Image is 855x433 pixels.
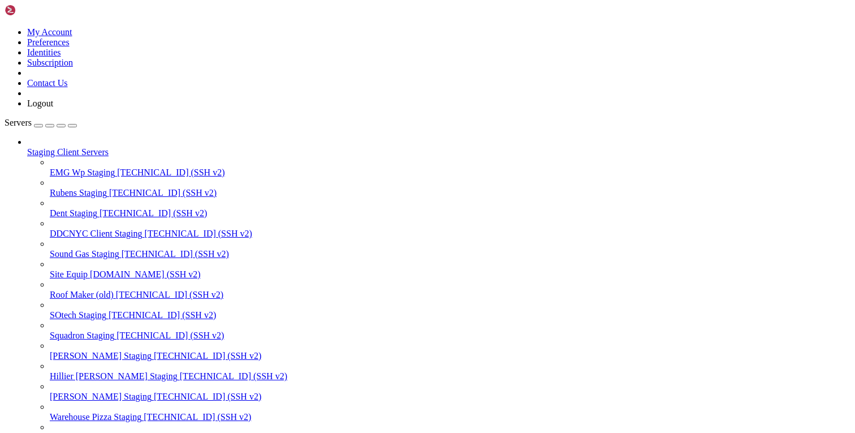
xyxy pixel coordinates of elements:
[154,351,261,361] span: [TECHNICAL_ID] (SSH v2)
[50,351,152,361] span: [PERSON_NAME] Staging
[50,188,107,198] span: Rubens Staging
[50,280,850,300] li: Roof Maker (old) [TECHNICAL_ID] (SSH v2)
[27,58,73,67] a: Subscription
[50,218,850,239] li: DDCNYC Client Staging [TECHNICAL_ID] (SSH v2)
[27,27,72,37] a: My Account
[50,310,106,320] span: SOtech Staging
[109,310,216,320] span: [TECHNICAL_ID] (SSH v2)
[27,98,53,108] a: Logout
[27,147,850,157] a: Staging Client Servers
[27,78,68,88] a: Contact Us
[50,168,850,178] a: EMG Wp Staging [TECHNICAL_ID] (SSH v2)
[50,371,178,381] span: Hillier [PERSON_NAME] Staging
[50,351,850,361] a: [PERSON_NAME] Staging [TECHNICAL_ID] (SSH v2)
[116,331,224,340] span: [TECHNICAL_ID] (SSH v2)
[50,392,850,402] a: [PERSON_NAME] Staging [TECHNICAL_ID] (SSH v2)
[50,331,114,340] span: Squadron Staging
[50,178,850,198] li: Rubens Staging [TECHNICAL_ID] (SSH v2)
[27,147,109,157] span: Staging Client Servers
[50,208,97,218] span: Dent Staging
[50,157,850,178] li: EMG Wp Staging [TECHNICAL_ID] (SSH v2)
[50,198,850,218] li: Dent Staging [TECHNICAL_ID] (SSH v2)
[50,300,850,320] li: SOtech Staging [TECHNICAL_ID] (SSH v2)
[5,118,32,127] span: Servers
[122,249,229,259] span: [TECHNICAL_ID] (SSH v2)
[50,269,850,280] a: Site Equip [DOMAIN_NAME] (SSH v2)
[50,259,850,280] li: Site Equip [DOMAIN_NAME] (SSH v2)
[50,168,115,177] span: EMG Wp Staging
[145,229,252,238] span: [TECHNICAL_ID] (SSH v2)
[50,361,850,381] li: Hillier [PERSON_NAME] Staging [TECHNICAL_ID] (SSH v2)
[180,371,287,381] span: [TECHNICAL_ID] (SSH v2)
[116,290,223,299] span: [TECHNICAL_ID] (SSH v2)
[50,239,850,259] li: Sound Gas Staging [TECHNICAL_ID] (SSH v2)
[90,269,201,279] span: [DOMAIN_NAME] (SSH v2)
[50,249,850,259] a: Sound Gas Staging [TECHNICAL_ID] (SSH v2)
[50,269,88,279] span: Site Equip
[50,381,850,402] li: [PERSON_NAME] Staging [TECHNICAL_ID] (SSH v2)
[50,371,850,381] a: Hillier [PERSON_NAME] Staging [TECHNICAL_ID] (SSH v2)
[50,290,114,299] span: Roof Maker (old)
[109,188,217,198] span: [TECHNICAL_ID] (SSH v2)
[144,412,251,422] span: [TECHNICAL_ID] (SSH v2)
[27,37,70,47] a: Preferences
[50,310,850,320] a: SOtech Staging [TECHNICAL_ID] (SSH v2)
[50,402,850,422] li: Warehouse Pizza Staging [TECHNICAL_ID] (SSH v2)
[50,412,141,422] span: Warehouse Pizza Staging
[50,412,850,422] a: Warehouse Pizza Staging [TECHNICAL_ID] (SSH v2)
[50,392,152,401] span: [PERSON_NAME] Staging
[50,208,850,218] a: Dent Staging [TECHNICAL_ID] (SSH v2)
[50,229,142,238] span: DDCNYC Client Staging
[50,229,850,239] a: DDCNYC Client Staging [TECHNICAL_ID] (SSH v2)
[50,320,850,341] li: Squadron Staging [TECHNICAL_ID] (SSH v2)
[50,290,850,300] a: Roof Maker (old) [TECHNICAL_ID] (SSH v2)
[154,392,261,401] span: [TECHNICAL_ID] (SSH v2)
[50,249,119,259] span: Sound Gas Staging
[50,188,850,198] a: Rubens Staging [TECHNICAL_ID] (SSH v2)
[27,48,61,57] a: Identities
[5,118,77,127] a: Servers
[100,208,207,218] span: [TECHNICAL_ID] (SSH v2)
[5,5,70,16] img: Shellngn
[50,331,850,341] a: Squadron Staging [TECHNICAL_ID] (SSH v2)
[50,341,850,361] li: [PERSON_NAME] Staging [TECHNICAL_ID] (SSH v2)
[117,168,224,177] span: [TECHNICAL_ID] (SSH v2)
